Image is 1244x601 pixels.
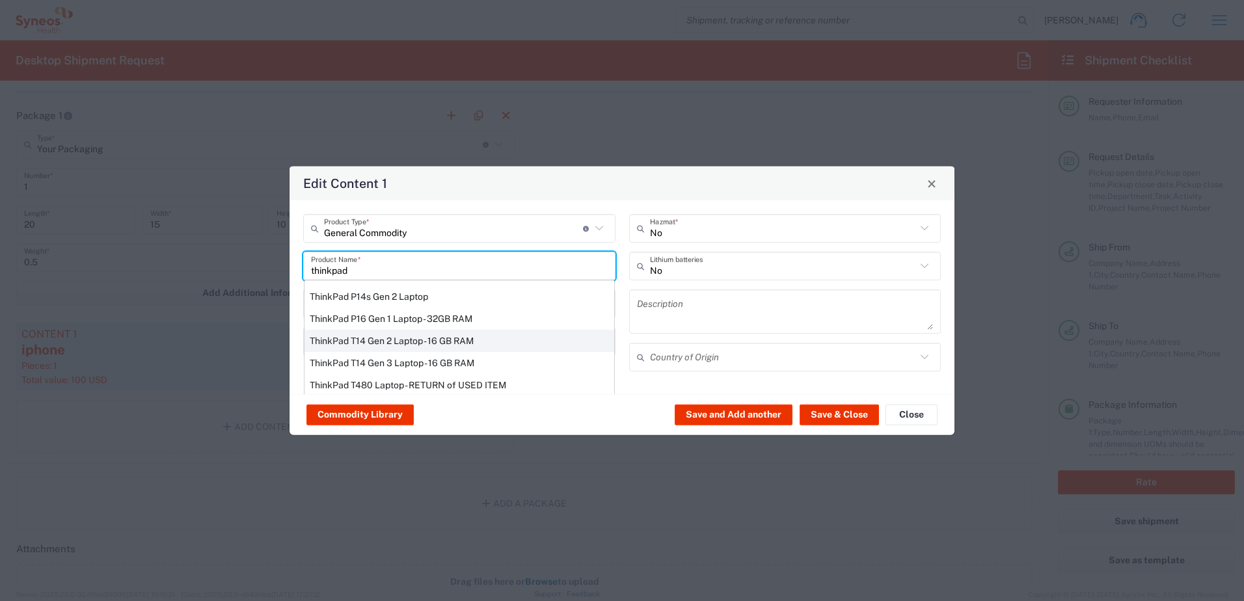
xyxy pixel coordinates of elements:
[306,404,414,425] button: Commodity Library
[304,374,614,396] div: ThinkPad T480 Laptop - RETURN of USED ITEM
[886,404,938,425] button: Close
[304,352,614,374] div: ThinkPad T14 Gen 3 Laptop - 16 GB RAM
[303,174,387,193] h4: Edit Content 1
[304,330,614,352] div: ThinkPad T14 Gen 2 Laptop - 16 GB RAM
[304,308,614,330] div: ThinkPad P16 Gen 1 Laptop - 32GB RAM
[923,174,941,193] button: Close
[675,404,792,425] button: Save and Add another
[800,404,879,425] button: Save & Close
[304,286,614,308] div: ThinkPad P14s Gen 2 Laptop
